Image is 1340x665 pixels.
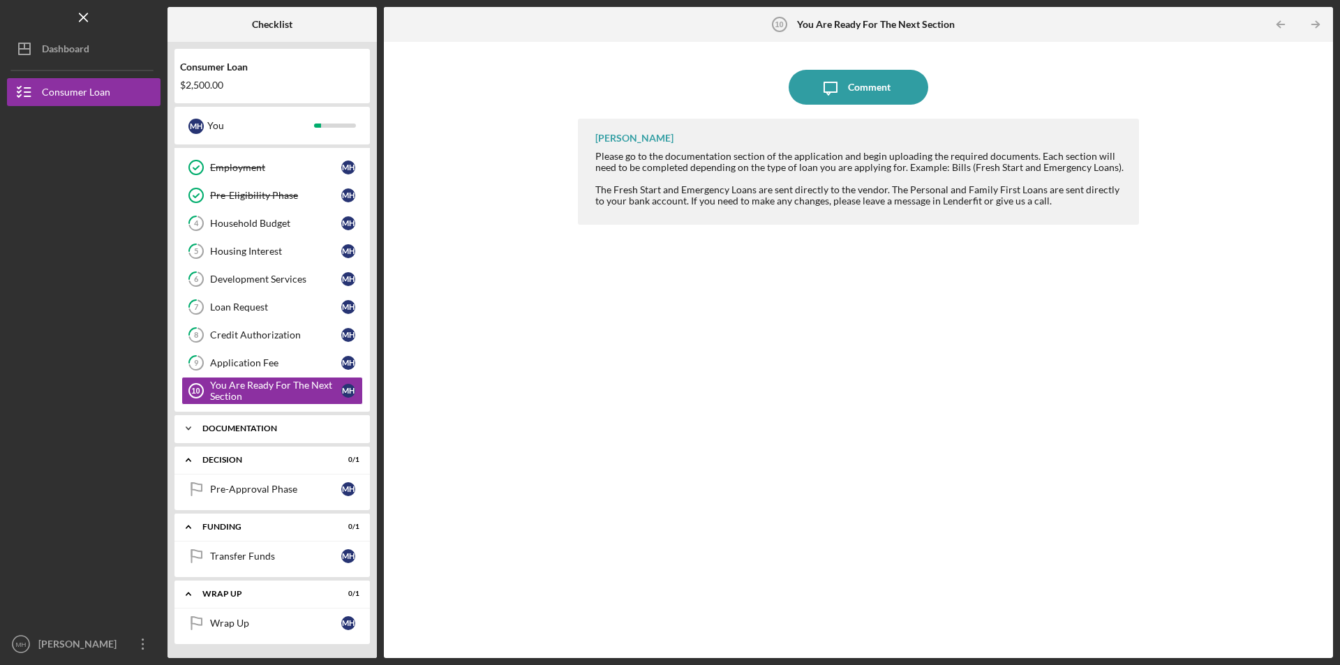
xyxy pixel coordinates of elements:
[202,424,352,433] div: Documentation
[775,20,783,29] tspan: 10
[341,482,355,496] div: M H
[16,641,27,648] text: MH
[7,78,161,106] button: Consumer Loan
[194,219,199,228] tspan: 4
[252,19,292,30] b: Checklist
[341,616,355,630] div: M H
[789,70,928,105] button: Comment
[181,475,363,503] a: Pre-Approval PhaseMH
[210,329,341,341] div: Credit Authorization
[194,303,199,312] tspan: 7
[334,523,359,531] div: 0 / 1
[181,293,363,321] a: 7Loan RequestMH
[341,384,355,398] div: M H
[181,265,363,293] a: 6Development ServicesMH
[341,160,355,174] div: M H
[595,133,673,144] div: [PERSON_NAME]
[194,359,199,368] tspan: 9
[210,246,341,257] div: Housing Interest
[207,114,314,137] div: You
[341,272,355,286] div: M H
[181,209,363,237] a: 4Household BudgetMH
[181,349,363,377] a: 9Application FeeMH
[210,301,341,313] div: Loan Request
[341,356,355,370] div: M H
[210,162,341,173] div: Employment
[334,456,359,464] div: 0 / 1
[210,618,341,629] div: Wrap Up
[194,247,198,256] tspan: 5
[181,154,363,181] a: EmploymentMH
[202,590,325,598] div: Wrap up
[210,484,341,495] div: Pre-Approval Phase
[194,275,199,284] tspan: 6
[181,181,363,209] a: Pre-Eligibility PhaseMH
[181,542,363,570] a: Transfer FundsMH
[202,456,325,464] div: Decision
[181,377,363,405] a: 10You Are Ready For The Next SectionMH
[180,61,364,73] div: Consumer Loan
[341,188,355,202] div: M H
[181,321,363,349] a: 8Credit AuthorizationMH
[595,184,1125,207] div: The Fresh Start and Emergency Loans are sent directly to the vendor. The Personal and Family Firs...
[202,523,325,531] div: Funding
[334,590,359,598] div: 0 / 1
[7,630,161,658] button: MH[PERSON_NAME]
[210,380,341,402] div: You Are Ready For The Next Section
[848,70,891,105] div: Comment
[7,35,161,63] button: Dashboard
[42,78,110,110] div: Consumer Loan
[191,387,200,395] tspan: 10
[210,551,341,562] div: Transfer Funds
[181,237,363,265] a: 5Housing InterestMH
[210,357,341,368] div: Application Fee
[42,35,89,66] div: Dashboard
[797,19,955,30] b: You Are Ready For The Next Section
[180,80,364,91] div: $2,500.00
[194,331,198,340] tspan: 8
[341,300,355,314] div: M H
[341,549,355,563] div: M H
[35,630,126,662] div: [PERSON_NAME]
[341,244,355,258] div: M H
[188,119,204,134] div: M H
[210,274,341,285] div: Development Services
[181,609,363,637] a: Wrap UpMH
[210,218,341,229] div: Household Budget
[595,151,1125,173] div: Please go to the documentation section of the application and begin uploading the required docume...
[341,328,355,342] div: M H
[341,216,355,230] div: M H
[210,190,341,201] div: Pre-Eligibility Phase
